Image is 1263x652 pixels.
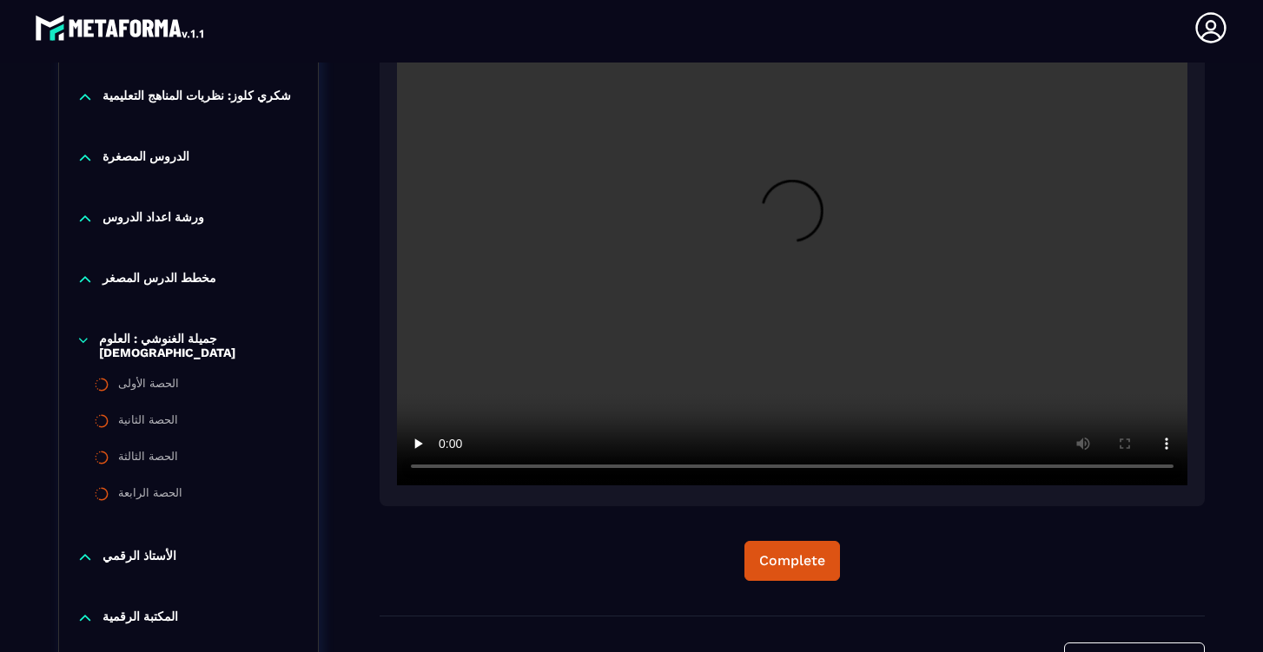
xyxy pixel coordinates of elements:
p: ورشة اعداد الدروس [102,210,204,227]
p: جميلة الغنوشي : العلوم [DEMOGRAPHIC_DATA] [99,332,301,359]
div: الحصة الثالثة [118,450,178,469]
div: الحصة الثانية [118,413,178,432]
div: الحصة الرابعة [118,486,182,505]
div: الحصة الأولى [118,377,179,396]
p: الدروس المصغرة [102,149,189,167]
button: Complete [744,541,840,581]
p: شكري كلوز: نظریات المناھج التعلیمیة [102,89,291,106]
p: الأستاذ الرقمي [102,549,176,566]
div: Complete [759,552,825,570]
img: logo [35,10,207,45]
p: المكتبة الرقمية [102,609,178,627]
p: مخطط الدرس المصغر [102,271,216,288]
